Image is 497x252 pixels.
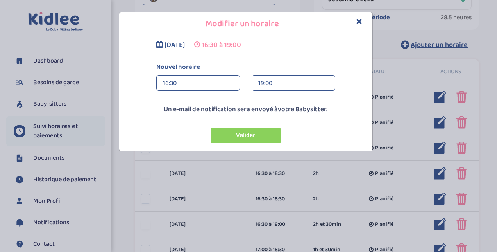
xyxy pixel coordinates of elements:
[121,104,370,115] p: Un e-mail de notification sera envoyé à
[258,76,329,91] div: 19:00
[211,128,281,143] button: Valider
[125,18,366,30] h4: Modifier un horaire
[164,40,185,50] span: [DATE]
[356,17,363,26] button: Close
[163,76,233,91] div: 16:30
[202,40,241,50] span: 16:30 à 19:00
[150,62,341,72] label: Nouvel horaire
[278,104,327,115] span: votre Babysitter.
